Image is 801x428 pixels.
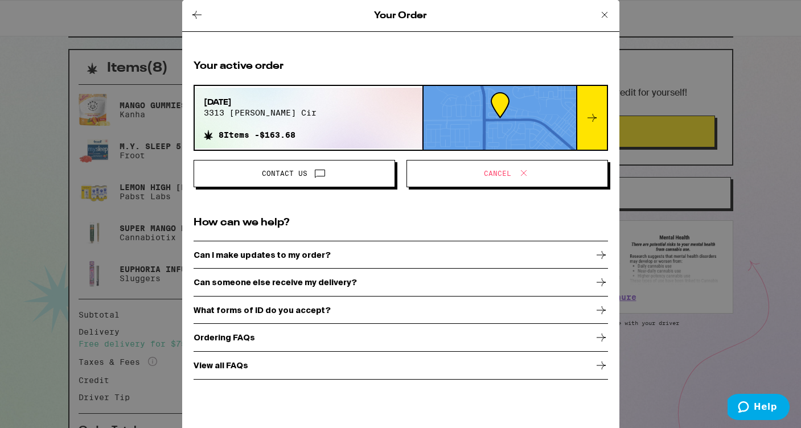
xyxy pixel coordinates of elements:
button: Cancel [406,160,608,187]
span: [DATE] [204,97,317,108]
button: Contact Us [194,160,395,187]
span: Contact Us [262,170,307,177]
a: Ordering FAQs [194,324,608,352]
p: Can I make updates to my order? [194,250,331,260]
p: What forms of ID do you accept? [194,306,331,315]
span: 8 Items - $163.68 [219,130,295,139]
a: What forms of ID do you accept? [194,297,608,324]
p: View all FAQs [194,361,248,370]
p: Can someone else receive my delivery? [194,278,357,287]
a: Can I make updates to my order? [194,241,608,269]
a: Can someone else receive my delivery? [194,269,608,297]
h2: Your active order [194,59,608,73]
span: 3313 [PERSON_NAME] cir [204,108,317,117]
iframe: Opens a widget where you can find more information [728,394,790,422]
span: Cancel [484,170,511,177]
a: View all FAQs [194,352,608,380]
p: Ordering FAQs [194,333,255,342]
h2: How can we help? [194,216,608,230]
